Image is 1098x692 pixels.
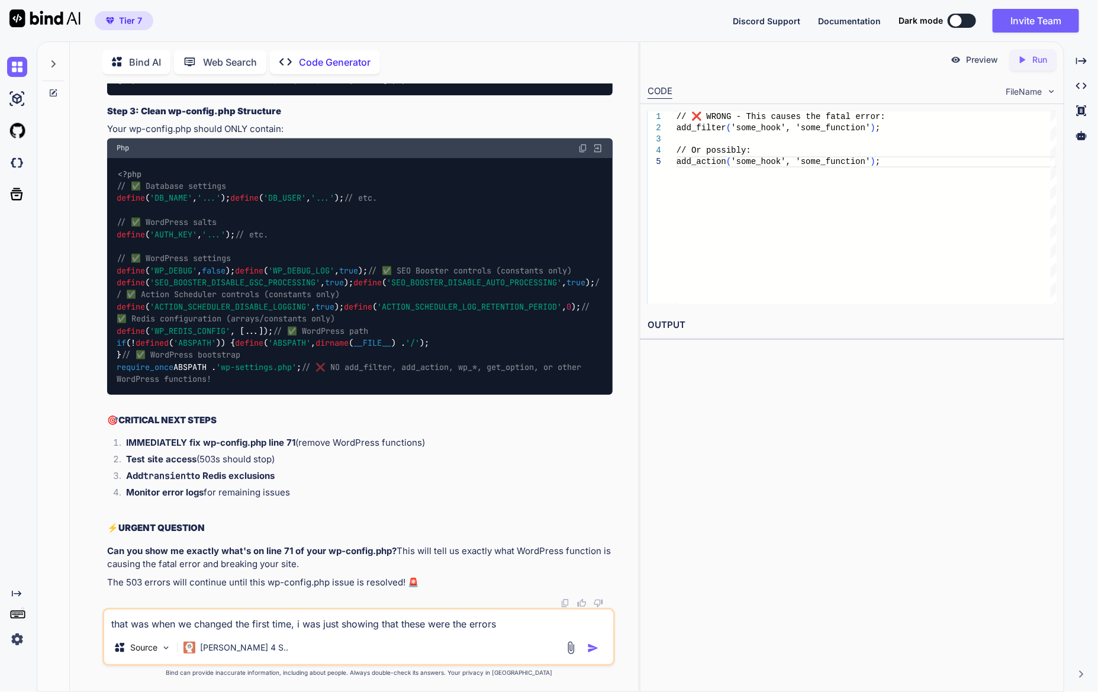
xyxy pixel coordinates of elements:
span: '...' [202,229,226,240]
p: Source [130,642,157,654]
p: Bind AI [129,55,161,69]
span: 'WP_DEBUG' [150,265,197,276]
img: attachment [564,641,578,655]
strong: URGENT QUESTION [118,522,205,533]
p: [PERSON_NAME] 4 S.. [200,642,288,654]
h2: 🎯 [107,414,613,427]
strong: Can you show me exactly what's on line 71 of your wp-config.php? [107,545,397,556]
span: 'ABSPATH' [173,337,216,348]
img: preview [951,54,961,65]
h2: ⚡ [107,522,613,535]
p: Web Search [203,55,257,69]
span: defined [136,337,169,348]
p: Bind can provide inaccurate information, including about people. Always double-check its answers.... [102,668,615,677]
img: dislike [594,598,603,608]
div: 4 [648,145,661,156]
span: 'WP_REDIS_CONFIG' [150,326,230,336]
span: define [117,193,145,204]
span: define [117,301,145,312]
span: Tier 7 [119,15,142,27]
strong: IMMEDIATELY fix wp-config.php line 71 [126,437,295,448]
span: '...' [311,193,334,204]
span: add_action [677,157,726,166]
span: false [202,265,226,276]
span: __FILE__ [353,337,391,348]
span: define [235,265,263,276]
span: 'ACTION_SCHEDULER_DISABLE_LOGGING' [150,301,311,312]
span: 0 [566,301,571,312]
img: githubLight [7,121,27,141]
strong: Add to Redis exclusions [126,470,275,481]
span: '/' [405,337,420,348]
span: dirname [315,337,349,348]
img: settings [7,629,27,649]
p: Your wp-config.php should ONLY contain: [107,123,613,136]
span: ( [726,157,731,166]
span: ( [726,123,731,133]
span: 'SEO_BOOSTER_DISABLE_AUTO_PROCESSING' [387,277,562,288]
span: // ✅ Redis configuration (arrays/constants only) [117,301,595,324]
span: FileName [1006,86,1042,98]
p: The 503 errors will continue until this wp-config.php issue is resolved! 🚨 [107,576,613,590]
span: ) [871,157,875,166]
div: 5 [648,156,661,168]
span: 'some_hook', 'some_function' [732,157,871,166]
textarea: that was when we changed the first time, i was just showing that these were the errors [104,610,613,631]
div: CODE [648,85,672,99]
span: true [566,277,585,288]
p: This will tell us exactly what WordPress function is causing the fatal error and breaking your site. [107,545,613,571]
strong: Monitor error logs [126,487,204,498]
strong: Test site access [126,453,197,465]
span: define [353,277,382,288]
span: // Or possibly: [677,146,751,155]
code: transient [143,470,191,482]
span: true [325,277,344,288]
span: // ❌ WRONG - This causes the fatal error: [677,112,886,121]
span: 'AUTH_KEY' [150,229,197,240]
img: Open in Browser [593,143,603,154]
span: define [117,229,145,240]
span: Php [117,144,129,153]
img: copy [578,144,588,153]
code: ( , ); ( , ); ( , ); ( , ); ( , ); ( , ); ( , ); ( , ); ( , ); ( , [...]); (! ( )) { ( , ( ) . );... [117,168,600,385]
span: 'SEO_BOOSTER_DISABLE_GSC_PROCESSING' [150,277,320,288]
img: chevron down [1047,86,1057,96]
span: define [235,337,263,348]
img: Pick Models [161,643,171,653]
code: grep -n wp-config.php [117,73,407,86]
span: // ✅ WordPress salts [117,217,217,228]
li: (503s should stop) [117,453,613,469]
img: darkCloudIdeIcon [7,153,27,173]
span: 'ABSPATH' [268,337,311,348]
span: // etc. [235,229,268,240]
span: ; [875,157,880,166]
span: define [344,301,372,312]
p: Preview [966,54,998,66]
img: premium [106,17,114,24]
p: Run [1032,54,1047,66]
button: Documentation [818,15,881,27]
span: '...' [197,193,221,204]
span: // ❌ NO add_filter, add_action, wp_*, get_option, or other WordPress functions! [117,362,586,384]
span: <?php [118,169,141,179]
span: define [230,193,259,204]
img: like [577,598,587,608]
span: 'wp-settings.php' [216,362,297,372]
div: 1 [648,111,661,123]
img: Bind AI [9,9,81,27]
h2: OUTPUT [640,311,1064,339]
span: // ✅ Action Scheduler controls (constants only) [117,277,600,300]
span: define [117,277,145,288]
img: Claude 4 Sonnet [183,642,195,654]
div: 3 [648,134,661,145]
span: // etc. [344,193,377,204]
span: 'DB_NAME' [150,193,192,204]
span: 'WP_DEBUG_LOG' [268,265,334,276]
span: Discord Support [733,16,800,26]
span: define [117,265,145,276]
span: define [117,326,145,336]
span: true [339,265,358,276]
img: chat [7,57,27,77]
span: Dark mode [899,15,943,27]
strong: CRITICAL NEXT STEPS [118,414,217,426]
